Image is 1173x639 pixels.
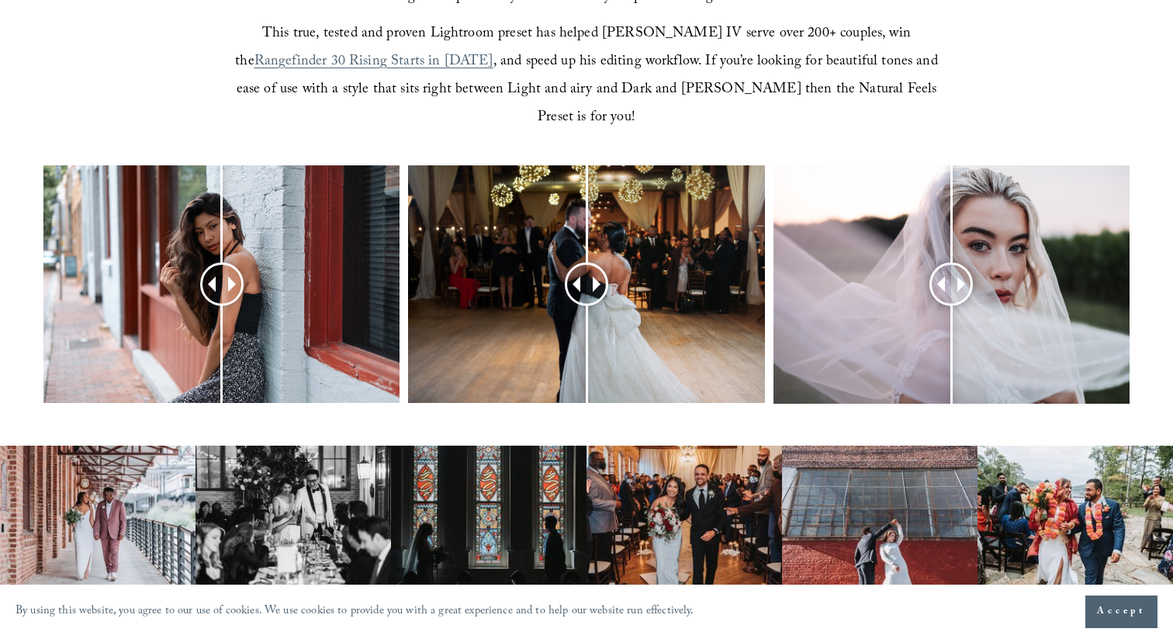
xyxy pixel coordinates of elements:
button: Accept [1085,596,1157,628]
img: Elegant bride and groom first look photography [391,446,586,593]
span: This true, tested and proven Lightroom preset has helped [PERSON_NAME] IV serve over 200+ couples... [235,23,915,75]
img: Breathtaking mountain wedding venue in NC [977,446,1173,593]
img: Rustic Raleigh wedding venue couple down the aisle [586,446,782,593]
p: By using this website, you agree to our use of cookies. We use cookies to provide you with a grea... [16,601,694,623]
img: Best Raleigh wedding venue reception toast [195,446,391,593]
a: Rangefinder 30 Rising Starts in [DATE] [254,50,493,75]
span: , and speed up his editing workflow. If you’re looking for beautiful tones and ease of use with a... [237,50,942,130]
span: Accept [1097,604,1146,620]
img: Raleigh wedding photographer couple dance [782,446,977,593]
